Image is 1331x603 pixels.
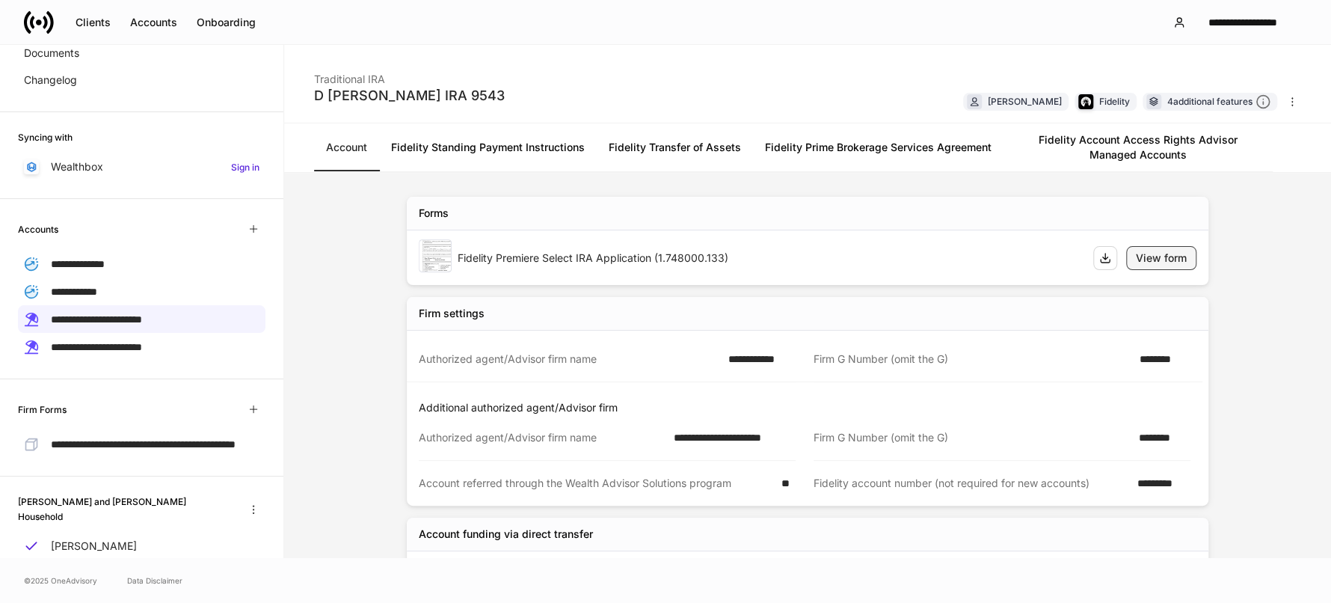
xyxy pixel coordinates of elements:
[988,94,1062,108] div: [PERSON_NAME]
[76,15,111,30] div: Clients
[379,123,597,171] a: Fidelity Standing Payment Instructions
[18,40,265,67] a: Documents
[120,10,187,34] button: Accounts
[1126,246,1196,270] button: View form
[419,476,772,491] div: Account referred through the Wealth Advisor Solutions program
[419,206,449,221] div: Forms
[51,539,137,554] p: [PERSON_NAME]
[753,123,1003,171] a: Fidelity Prime Brokerage Services Agreement
[419,430,665,445] div: Authorized agent/Advisor firm name
[1167,94,1270,110] div: 4 additional features
[18,533,265,560] a: [PERSON_NAME]
[231,160,259,174] h6: Sign in
[314,123,379,171] a: Account
[18,222,58,236] h6: Accounts
[814,476,1128,491] div: Fidelity account number (not required for new accounts)
[1099,94,1130,108] div: Fidelity
[458,251,1081,266] div: Fidelity Premiere Select IRA Application (1.748000.133)
[419,400,1202,415] p: Additional authorized agent/Advisor firm
[314,63,505,87] div: Traditional IRA
[314,87,505,105] div: D [PERSON_NAME] IRA 9543
[197,15,256,30] div: Onboarding
[18,495,230,523] h6: [PERSON_NAME] and [PERSON_NAME] Household
[814,352,1130,367] div: Firm G Number (omit the G)
[419,306,485,321] div: Firm settings
[127,575,182,587] a: Data Disclaimer
[18,67,265,94] a: Changelog
[18,402,67,417] h6: Firm Forms
[130,15,177,30] div: Accounts
[24,46,79,61] p: Documents
[24,73,77,88] p: Changelog
[1003,123,1273,171] a: Fidelity Account Access Rights Advisor Managed Accounts
[66,10,120,34] button: Clients
[24,575,97,587] span: © 2025 OneAdvisory
[1136,251,1187,266] div: View form
[419,352,719,367] div: Authorized agent/Advisor firm name
[51,159,103,174] p: Wealthbox
[187,10,265,34] button: Onboarding
[814,430,1130,445] div: Firm G Number (omit the G)
[18,130,73,144] h6: Syncing with
[419,527,593,542] div: Account funding via direct transfer
[18,153,265,180] a: WealthboxSign in
[597,123,753,171] a: Fidelity Transfer of Assets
